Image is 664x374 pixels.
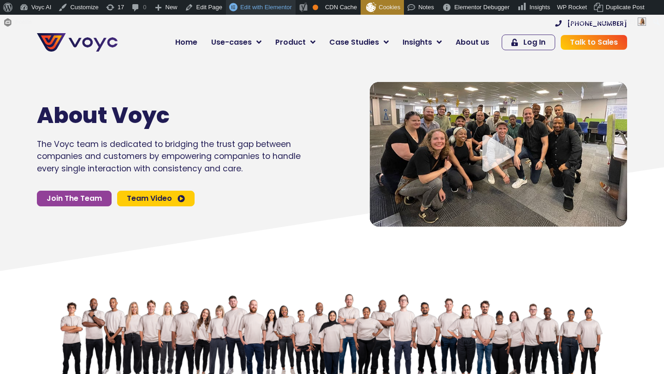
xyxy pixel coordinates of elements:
[313,5,318,10] div: OK
[117,191,195,206] a: Team Video
[555,20,627,27] a: [PHONE_NUMBER]
[456,37,489,48] span: About us
[523,39,545,46] span: Log In
[211,37,252,48] span: Use-cases
[37,33,118,52] img: voyc-full-logo
[329,37,379,48] span: Case Studies
[449,33,496,52] a: About us
[570,39,618,46] span: Talk to Sales
[37,191,112,206] a: Join The Team
[396,33,449,52] a: Insights
[127,195,172,202] span: Team Video
[322,33,396,52] a: Case Studies
[268,33,322,52] a: Product
[561,35,627,50] a: Talk to Sales
[502,35,555,50] a: Log In
[275,37,306,48] span: Product
[240,4,292,11] span: Edit with Elementor
[204,33,268,52] a: Use-cases
[15,15,32,29] span: Forms
[586,18,635,25] span: [PERSON_NAME]
[37,102,273,129] h1: About Voyc
[168,33,204,52] a: Home
[480,135,517,173] div: Video play button
[403,37,432,48] span: Insights
[47,195,102,202] span: Join The Team
[175,37,197,48] span: Home
[563,15,650,29] a: Howdy,
[37,138,301,175] p: The Voyc team is dedicated to bridging the trust gap between companies and customers by empowerin...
